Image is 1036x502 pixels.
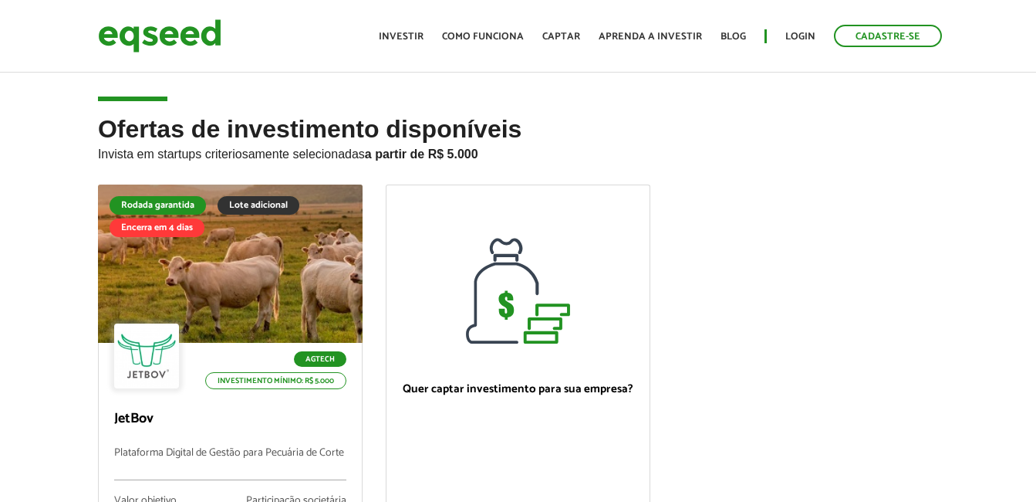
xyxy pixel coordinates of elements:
div: Encerra em 4 dias [110,219,204,237]
a: Aprenda a investir [599,32,702,42]
img: EqSeed [98,15,221,56]
a: Blog [720,32,746,42]
a: Login [785,32,815,42]
strong: a partir de R$ 5.000 [365,148,478,161]
div: Rodada garantida [110,196,206,215]
p: Quer captar investimento para sua empresa? [402,382,634,396]
p: Invista em startups criteriosamente selecionadas [98,143,938,161]
p: Plataforma Digital de Gestão para Pecuária de Corte [114,447,346,480]
h2: Ofertas de investimento disponíveis [98,116,938,185]
div: Lote adicional [218,196,299,215]
a: Como funciona [442,32,524,42]
p: JetBov [114,411,346,428]
p: Investimento mínimo: R$ 5.000 [205,372,346,389]
a: Investir [379,32,424,42]
a: Cadastre-se [834,25,942,47]
p: Agtech [294,351,346,367]
a: Captar [542,32,580,42]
